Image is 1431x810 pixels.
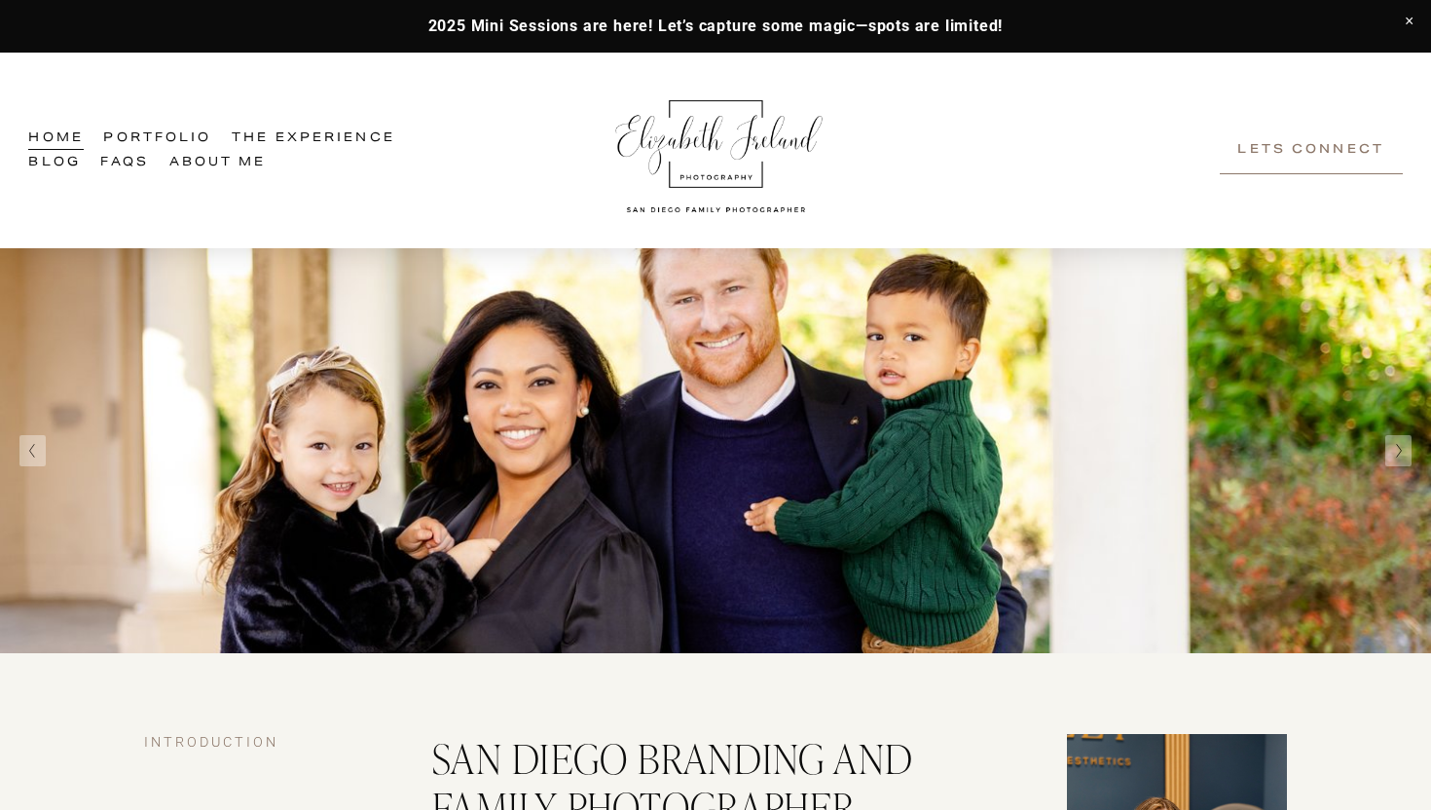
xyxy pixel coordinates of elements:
a: folder dropdown [232,127,395,151]
a: Lets Connect [1220,127,1403,174]
img: Elizabeth Ireland Photography San Diego Family Photographer [605,82,828,220]
span: The Experience [232,128,395,149]
a: Home [28,127,83,151]
button: Next Slide [1385,435,1412,466]
a: Blog [28,151,80,175]
a: About Me [169,151,267,175]
a: FAQs [100,151,148,175]
a: Portfolio [103,127,211,151]
button: Previous Slide [19,435,46,466]
h4: Introduction [144,734,364,753]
